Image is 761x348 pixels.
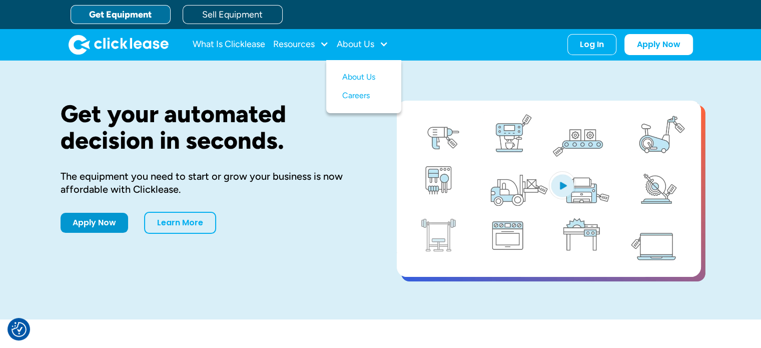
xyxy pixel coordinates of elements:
[12,322,27,337] img: Revisit consent button
[12,322,27,337] button: Consent Preferences
[61,213,128,233] a: Apply Now
[342,87,385,105] a: Careers
[624,34,693,55] a: Apply Now
[61,170,365,196] div: The equipment you need to start or grow your business is now affordable with Clicklease.
[326,60,401,113] nav: About Us
[580,40,604,50] div: Log In
[69,35,169,55] a: home
[273,35,329,55] div: Resources
[144,212,216,234] a: Learn More
[342,68,385,87] a: About Us
[397,101,701,277] a: open lightbox
[193,35,265,55] a: What Is Clicklease
[337,35,388,55] div: About Us
[69,35,169,55] img: Clicklease logo
[61,101,365,154] h1: Get your automated decision in seconds.
[71,5,171,24] a: Get Equipment
[183,5,283,24] a: Sell Equipment
[549,171,576,199] img: Blue play button logo on a light blue circular background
